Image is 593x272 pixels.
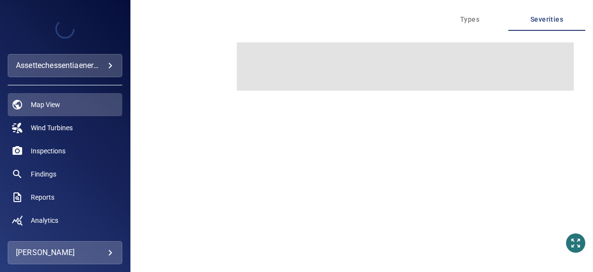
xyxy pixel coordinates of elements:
div: assettechessentiaenergia [8,54,122,77]
span: Severities [514,14,580,26]
span: Types [437,14,503,26]
span: Inspections [31,146,65,156]
a: reports noActive [8,186,122,209]
span: Reports [31,192,54,202]
a: inspections noActive [8,139,122,163]
a: map active [8,93,122,116]
div: assettechessentiaenergia [16,58,114,73]
span: Findings [31,169,56,179]
div: [PERSON_NAME] [16,245,114,260]
a: windturbines noActive [8,116,122,139]
a: analytics noActive [8,209,122,232]
span: Wind Turbines [31,123,73,133]
a: findings noActive [8,163,122,186]
span: Map View [31,100,60,109]
a: repairs noActive [8,232,122,255]
span: Analytics [31,216,58,225]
